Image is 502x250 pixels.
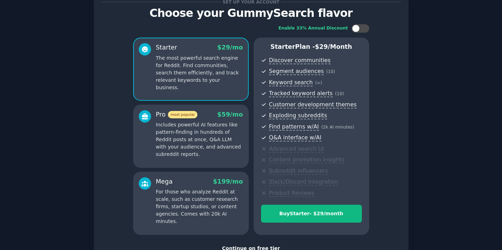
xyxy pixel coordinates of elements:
[168,111,197,118] span: most popular
[217,44,243,51] span: $ 29 /mo
[269,68,324,75] span: Segment audiences
[269,90,333,97] span: Tracked keyword alerts
[269,167,328,175] span: Subreddit influencers
[279,25,348,32] div: Enable 33% Annual Discount
[269,156,345,164] span: Content promotion insights
[261,210,361,217] div: Buy Starter - $ 29 /month
[217,111,243,118] span: $ 59 /mo
[213,178,243,185] span: $ 199 /mo
[261,42,362,51] p: Starter Plan -
[156,188,243,225] p: For those who analyze Reddit at scale, such as customer research firms, startup studios, or conte...
[269,134,321,142] span: Q&A interface w/AI
[269,178,339,186] span: Slack/Discord integration
[269,101,357,108] span: Customer development themes
[269,57,331,64] span: Discover communities
[156,43,177,52] div: Starter
[315,43,352,50] span: $ 29 /month
[261,205,362,223] button: BuyStarter- $29/month
[269,145,324,153] span: Advanced search UI
[269,123,319,131] span: Find patterns w/AI
[321,125,354,130] span: ( 2k AI minutes )
[156,54,243,91] p: The most powerful search engine for Reddit. Find communities, search them efficiently, and track ...
[269,79,313,86] span: Keyword search
[156,177,173,186] div: Mega
[101,7,401,19] p: Choose your GummySearch flavor
[156,121,243,158] p: Includes powerful AI features like pattern-finding in hundreds of Reddit posts at once, Q&A LLM w...
[335,91,344,96] span: ( 10 )
[315,80,322,85] span: ( ∞ )
[269,112,327,119] span: Exploding subreddits
[156,110,197,119] div: Pro
[326,69,335,74] span: ( 10 )
[269,190,314,197] span: Product Reviews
